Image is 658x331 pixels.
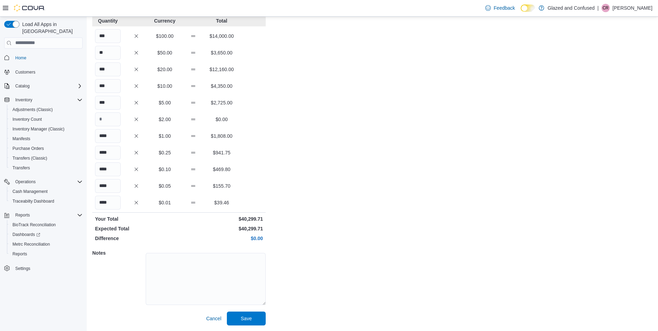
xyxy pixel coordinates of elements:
a: Purchase Orders [10,144,47,153]
button: Metrc Reconciliation [7,239,85,249]
span: Purchase Orders [12,146,44,151]
p: $0.00 [180,235,263,242]
span: Cancel [206,315,221,322]
span: Metrc Reconciliation [12,241,50,247]
a: Settings [12,264,33,273]
p: Difference [95,235,178,242]
p: Your Total [95,215,178,222]
a: Inventory Manager (Classic) [10,125,67,133]
input: Quantity [95,112,121,126]
p: Glazed and Confused [548,4,595,12]
span: Customers [15,69,35,75]
span: Metrc Reconciliation [10,240,83,248]
p: $2.00 [152,116,178,123]
div: Cody Rosenthal [601,4,610,12]
p: Total [209,17,234,24]
button: Settings [1,263,85,273]
p: Currency [152,17,178,24]
p: $14,000.00 [209,33,234,40]
a: Feedback [482,1,518,15]
button: Inventory [12,96,35,104]
button: Home [1,53,85,63]
button: Purchase Orders [7,144,85,153]
button: Reports [1,210,85,220]
button: Operations [1,177,85,187]
span: Load All Apps in [GEOGRAPHIC_DATA] [19,21,83,35]
a: BioTrack Reconciliation [10,221,59,229]
button: Reports [12,211,33,219]
span: Inventory [12,96,83,104]
button: Operations [12,178,39,186]
span: Inventory [15,97,32,103]
button: Inventory Manager (Classic) [7,124,85,134]
input: Quantity [95,29,121,43]
span: BioTrack Reconciliation [12,222,56,228]
input: Quantity [95,96,121,110]
span: Inventory Count [10,115,83,124]
input: Quantity [95,179,121,193]
p: $40,299.71 [180,225,263,232]
button: BioTrack Reconciliation [7,220,85,230]
a: Manifests [10,135,33,143]
span: Reports [12,211,83,219]
span: Operations [15,179,36,185]
p: $12,160.00 [209,66,234,73]
p: $40,299.71 [180,215,263,222]
p: $100.00 [152,33,178,40]
input: Quantity [95,146,121,160]
span: Cash Management [10,187,83,196]
p: Quantity [95,17,121,24]
p: $39.46 [209,199,234,206]
a: Transfers [10,164,33,172]
p: $0.01 [152,199,178,206]
span: Catalog [12,82,83,90]
span: Customers [12,68,83,76]
span: Traceabilty Dashboard [12,198,54,204]
p: $5.00 [152,99,178,106]
span: Transfers [10,164,83,172]
a: Metrc Reconciliation [10,240,53,248]
p: $50.00 [152,49,178,56]
button: Transfers [7,163,85,173]
a: Cash Management [10,187,50,196]
span: Transfers (Classic) [10,154,83,162]
input: Quantity [95,129,121,143]
a: Transfers (Classic) [10,154,50,162]
input: Quantity [95,62,121,76]
p: $155.70 [209,183,234,189]
a: Customers [12,68,38,76]
p: [PERSON_NAME] [613,4,652,12]
input: Quantity [95,46,121,60]
input: Quantity [95,162,121,176]
span: Catalog [15,83,29,89]
span: Cash Management [12,189,48,194]
a: Home [12,54,29,62]
button: Transfers (Classic) [7,153,85,163]
button: Catalog [1,81,85,91]
nav: Complex example [4,50,83,291]
button: Adjustments (Classic) [7,105,85,114]
span: Settings [12,264,83,272]
span: Inventory Manager (Classic) [10,125,83,133]
p: $0.25 [152,149,178,156]
span: Home [15,55,26,61]
input: Quantity [95,79,121,93]
span: Reports [15,212,30,218]
p: $2,725.00 [209,99,234,106]
a: Reports [10,250,30,258]
p: $469.80 [209,166,234,173]
span: BioTrack Reconciliation [10,221,83,229]
span: Inventory Manager (Classic) [12,126,65,132]
a: Traceabilty Dashboard [10,197,57,205]
input: Dark Mode [521,5,535,12]
span: Inventory Count [12,117,42,122]
a: Dashboards [7,230,85,239]
p: $20.00 [152,66,178,73]
input: Quantity [95,196,121,210]
button: Traceabilty Dashboard [7,196,85,206]
img: Cova [14,5,45,11]
a: Adjustments (Classic) [10,105,55,114]
span: Reports [10,250,83,258]
p: $0.00 [209,116,234,123]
